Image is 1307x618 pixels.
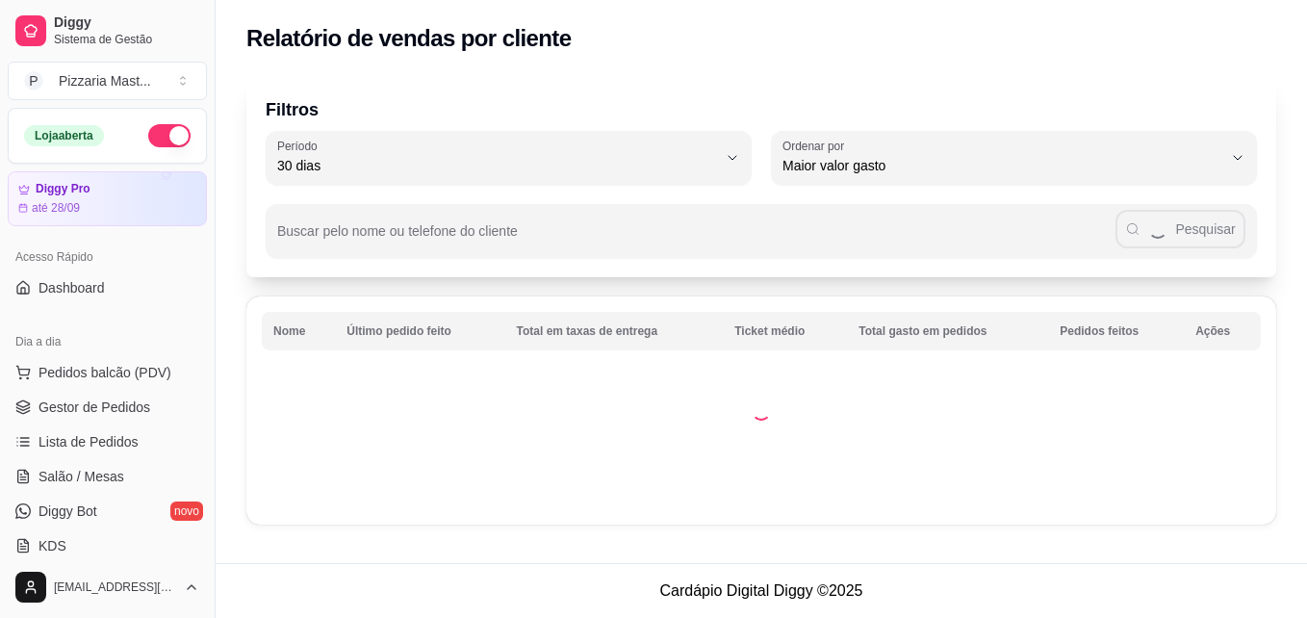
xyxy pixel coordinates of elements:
[36,182,90,196] article: Diggy Pro
[8,242,207,272] div: Acesso Rápido
[32,200,80,216] article: até 28/09
[8,426,207,457] a: Lista de Pedidos
[38,363,171,382] span: Pedidos balcão (PDV)
[8,8,207,54] a: DiggySistema de Gestão
[38,432,139,451] span: Lista de Pedidos
[54,579,176,595] span: [EMAIL_ADDRESS][DOMAIN_NAME]
[38,278,105,297] span: Dashboard
[8,62,207,100] button: Select a team
[8,171,207,226] a: Diggy Proaté 28/09
[277,156,717,175] span: 30 dias
[8,461,207,492] a: Salão / Mesas
[8,496,207,527] a: Diggy Botnovo
[8,326,207,357] div: Dia a dia
[59,71,151,90] div: Pizzaria Mast ...
[38,467,124,486] span: Salão / Mesas
[277,138,323,154] label: Período
[8,564,207,610] button: [EMAIL_ADDRESS][DOMAIN_NAME]
[54,14,199,32] span: Diggy
[8,357,207,388] button: Pedidos balcão (PDV)
[54,32,199,47] span: Sistema de Gestão
[782,156,1222,175] span: Maior valor gasto
[266,131,752,185] button: Período30 dias
[8,272,207,303] a: Dashboard
[148,124,191,147] button: Alterar Status
[277,229,1115,248] input: Buscar pelo nome ou telefone do cliente
[8,392,207,423] a: Gestor de Pedidos
[266,96,1257,123] p: Filtros
[38,536,66,555] span: KDS
[38,502,97,521] span: Diggy Bot
[216,563,1307,618] footer: Cardápio Digital Diggy © 2025
[38,398,150,417] span: Gestor de Pedidos
[24,71,43,90] span: P
[771,131,1257,185] button: Ordenar porMaior valor gasto
[246,23,572,54] h2: Relatório de vendas por cliente
[8,530,207,561] a: KDS
[752,401,771,421] div: Loading
[24,125,104,146] div: Loja aberta
[782,138,851,154] label: Ordenar por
